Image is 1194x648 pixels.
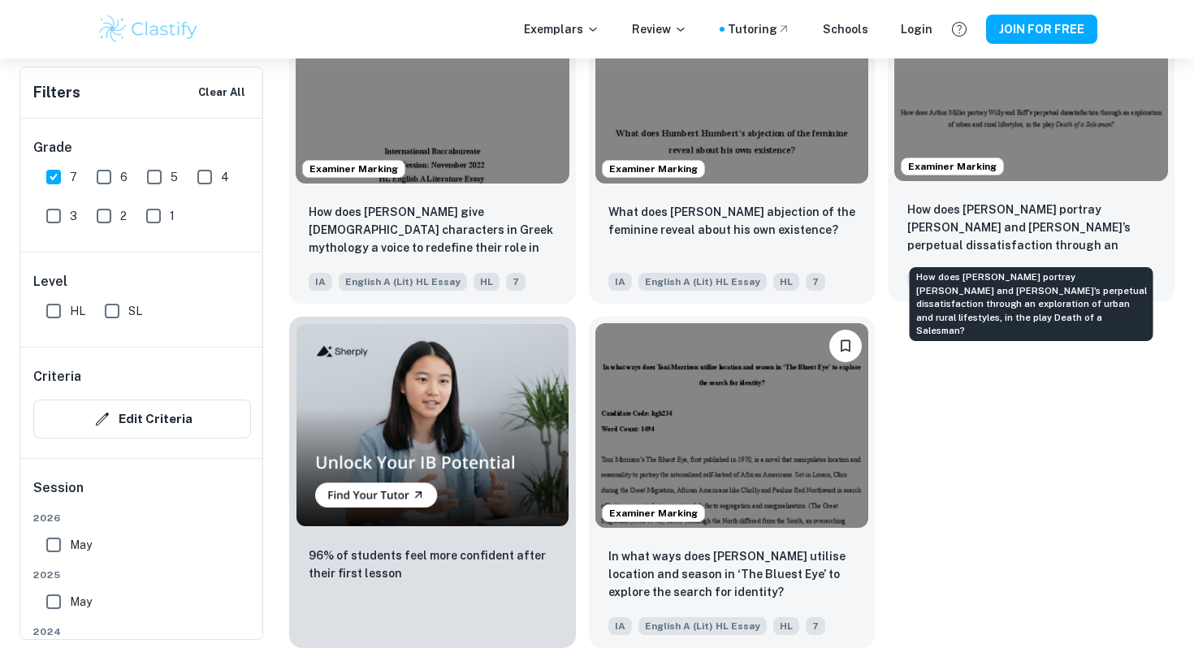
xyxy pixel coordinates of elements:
span: HL [474,273,500,291]
span: HL [773,273,799,291]
a: Thumbnail96% of students feel more confident after their first lesson [289,317,576,648]
span: IA [309,273,332,291]
span: HL [773,617,799,635]
h6: Grade [33,138,251,158]
h6: Filters [33,81,80,104]
span: 7 [806,273,825,291]
span: 1 [170,207,175,225]
img: Thumbnail [296,323,569,527]
span: 2026 [33,511,251,525]
div: How does [PERSON_NAME] portray [PERSON_NAME] and [PERSON_NAME]’s perpetual dissatisfaction throug... [910,267,1153,341]
p: In what ways does Toni Morrison utilise location and season in ‘The Bluest Eye’ to explore the se... [608,547,856,601]
span: May [70,593,92,611]
span: SL [128,302,142,320]
span: Examiner Marking [603,162,704,176]
span: Examiner Marking [902,159,1003,174]
button: Please log in to bookmark exemplars [829,330,862,362]
span: HL [70,302,85,320]
span: 3 [70,207,77,225]
span: IA [608,273,632,291]
span: 5 [171,168,178,186]
button: Edit Criteria [33,400,251,438]
span: 7 [506,273,526,291]
p: How does Arthur Miller portray Willy and Biff’s perpetual dissatisfaction through an exploration ... [907,201,1155,256]
p: What does Humbert Humbert’s abjection of the feminine reveal about his own existence? [608,203,856,239]
p: How does Carol Ann Duffy give female characters in Greek mythology a voice to redefine their role... [309,203,556,258]
span: May [70,536,92,554]
span: Examiner Marking [603,506,704,521]
span: 2024 [33,624,251,639]
h6: Criteria [33,367,81,387]
p: Exemplars [524,20,599,38]
span: English A (Lit) HL Essay [638,273,767,291]
span: 7 [806,617,825,635]
span: Examiner Marking [303,162,404,176]
a: Examiner MarkingPlease log in to bookmark exemplarsIn what ways does Toni Morrison utilise locati... [589,317,876,648]
span: English A (Lit) HL Essay [638,617,767,635]
h6: Level [33,272,251,292]
button: Clear All [194,80,249,105]
span: 2025 [33,568,251,582]
span: 4 [221,168,229,186]
img: English A (Lit) HL Essay IA example thumbnail: In what ways does Toni Morrison utilise [595,323,869,528]
a: Tutoring [728,20,790,38]
h6: Session [33,478,251,511]
span: 7 [70,168,77,186]
span: 6 [120,168,128,186]
p: Review [632,20,687,38]
span: IA [608,617,632,635]
a: Login [901,20,932,38]
button: Help and Feedback [945,15,973,43]
span: English A (Lit) HL Essay [339,273,467,291]
img: Clastify logo [97,13,200,45]
button: JOIN FOR FREE [986,15,1097,44]
a: Schools [823,20,868,38]
p: 96% of students feel more confident after their first lesson [309,546,556,582]
span: 2 [120,207,127,225]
